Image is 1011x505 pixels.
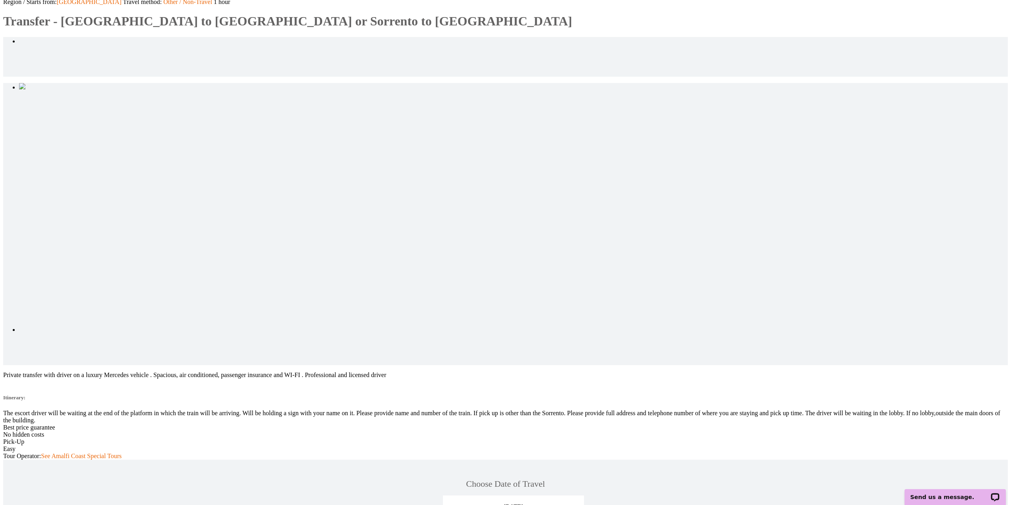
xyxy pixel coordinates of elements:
div: Choose Date of Travel [466,479,545,489]
iframe: LiveChat chat widget [899,480,1011,505]
h1: Transfer - [GEOGRAPHIC_DATA] to [GEOGRAPHIC_DATA] or Sorrento to [GEOGRAPHIC_DATA] [3,14,1008,29]
a: See Amalfi Coast Special Tours [41,453,122,459]
div: Private transfer with driver on a luxury Mercedes vehicle . Spacious, air conditioned, passenger ... [3,371,1008,424]
div: Tour Operator: [3,453,1008,460]
span: Pick-Up [3,438,24,445]
span: Easy [3,445,15,452]
img: Italy_main_slider.jpg [19,83,25,89]
h5: Itinerary: [3,395,1008,401]
span: No hidden costs [3,431,44,438]
span: Best price guarantee [3,424,55,431]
